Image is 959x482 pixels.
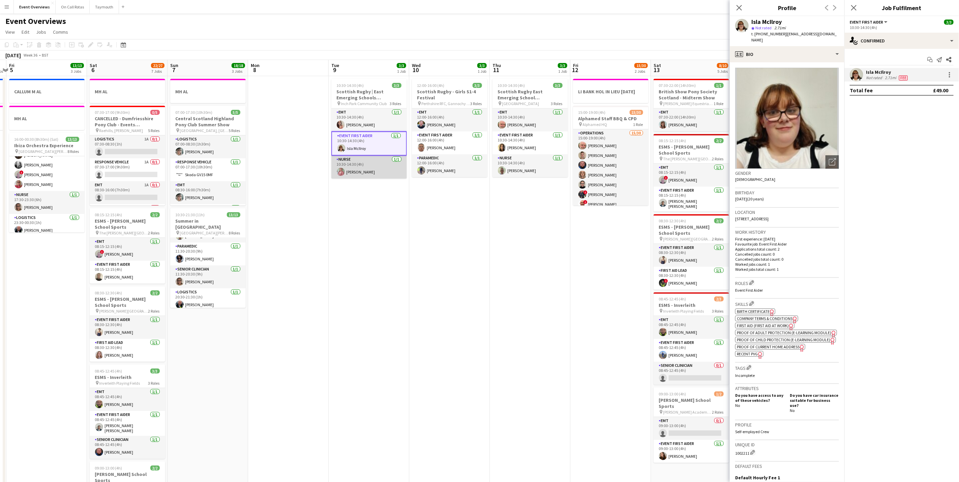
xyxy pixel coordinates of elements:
[844,33,959,49] div: Confirmed
[56,0,90,13] button: On Call Rotas
[735,252,839,257] p: Cancelled jobs count: 0
[90,296,165,308] h3: ESMS - [PERSON_NAME] School Sports
[735,442,839,448] h3: Unique ID
[33,28,49,36] a: Jobs
[9,79,85,103] app-job-card: CALLUM M AL
[170,89,246,95] h3: MH AL
[583,190,588,194] span: !
[735,247,839,252] p: Applications total count: 2
[9,191,85,214] app-card-role: Nurse1/117:30-23:30 (6h)[PERSON_NAME]
[730,46,844,62] div: Bio
[170,288,246,311] app-card-role: Logistics1/120:30-21:30 (1h)[PERSON_NAME]
[551,101,563,106] span: 3 Roles
[654,267,729,290] app-card-role: First Aid Lead1/108:30-12:30 (4h)![PERSON_NAME]
[866,75,883,81] div: Not rated
[8,66,14,74] span: 5
[9,214,85,237] app-card-role: Logistics1/123:30-00:30 (1h)[PERSON_NAME]
[492,62,501,68] span: Thu
[573,62,578,68] span: Fri
[180,230,229,235] span: [GEOGRAPHIC_DATA][PERSON_NAME], [GEOGRAPHIC_DATA]
[9,89,85,95] h3: CALLUM M AL
[90,286,165,362] app-job-card: 08:30-12:30 (4h)2/2ESMS - [PERSON_NAME] School Sports [PERSON_NAME][GEOGRAPHIC_DATA]2 RolesEvent ...
[866,69,909,75] div: Isla McIlroy
[90,204,165,227] app-card-role: Paramedic0/1
[664,176,668,180] span: !
[9,62,14,68] span: Fri
[735,403,740,408] span: No
[95,212,122,217] span: 08:15-12:15 (4h)
[553,83,563,88] span: 3/3
[150,368,160,374] span: 3/3
[5,29,15,35] span: View
[90,261,165,284] app-card-role: Event First Aider1/108:15-12:15 (4h)[PERSON_NAME]
[251,62,260,68] span: Mon
[90,0,119,13] button: Taymouth
[654,62,661,68] span: Sat
[659,391,686,396] span: 09:00-13:00 (4h)
[714,138,724,143] span: 2/2
[99,381,140,386] span: Inverleith Playing Fields
[417,83,445,88] span: 12:00-16:00 (4h)
[232,63,245,68] span: 18/18
[471,101,482,106] span: 3 Roles
[20,170,24,174] span: !
[664,279,668,283] span: !
[773,25,787,30] span: 2.71mi
[712,156,724,161] span: 2 Roles
[19,28,32,36] a: Edit
[90,208,165,284] app-job-card: 08:15-12:15 (4h)2/2ESMS - [PERSON_NAME] School Sports The [PERSON_NAME][GEOGRAPHIC_DATA]2 RolesEM...
[654,417,729,440] app-card-role: EMT0/109:00-13:00 (4h)
[412,79,487,177] app-job-card: 12:00-16:00 (4h)3/3Scottish Rugby - Girls S1-4 Festival Perthshire RFC, Gannochy Sports Pavilion3...
[331,156,407,179] app-card-role: Nurse1/110:30-14:30 (4h)[PERSON_NAME]
[90,62,97,68] span: Sat
[654,316,729,339] app-card-role: EMT1/108:45-12:45 (4h)[PERSON_NAME]
[331,62,339,68] span: Tue
[473,83,482,88] span: 3/3
[66,137,79,142] span: 13/13
[331,79,407,179] div: 10:30-14:30 (4h)3/3Scottish Rugby | East Emerging Schools Championships | [GEOGRAPHIC_DATA] Inch ...
[850,20,889,25] button: Event First Aider
[654,89,729,101] h3: British Show Pony Society Scotland - Midterm Show
[492,131,568,154] app-card-role: Event First Aider1/110:30-14:30 (4h)[PERSON_NAME]
[737,351,758,356] span: Recent PVG
[331,131,407,156] app-card-role: Event First Aider1/110:30-14:30 (4h)Isla McIlroy
[5,16,66,26] h1: Event Overviews
[397,69,406,74] div: 1 Job
[712,410,724,415] span: 2 Roles
[50,28,71,36] a: Comms
[654,339,729,362] app-card-role: Event First Aider1/108:45-12:45 (4h)[PERSON_NAME]
[735,279,839,286] h3: Roles
[14,137,59,142] span: 16:00-00:30 (8h30m) (Sat)
[735,288,763,293] span: Event First Aider
[654,302,729,308] h3: ESMS - Inverleith
[150,212,160,217] span: 2/2
[5,52,21,59] div: [DATE]
[53,29,68,35] span: Comms
[492,108,568,131] app-card-role: EMT1/110:30-14:30 (4h)[PERSON_NAME]
[735,385,839,391] h3: Attributes
[735,190,839,196] h3: Birthday
[663,309,704,314] span: Inverleith Playing Fields
[573,106,649,205] div: 15:00-19:00 (4h)15/30Alphamed Staff BBQ & CPD Alphamed HQ1 RoleOperations15/3015:00-19:00 (4h)[PE...
[180,128,229,133] span: [GEOGRAPHIC_DATA], [GEOGRAPHIC_DATA]
[99,230,148,235] span: The [PERSON_NAME][GEOGRAPHIC_DATA]
[498,83,525,88] span: 10:30-14:30 (4h)
[151,63,164,68] span: 22/27
[331,89,407,101] h3: Scottish Rugby | East Emerging Schools Championships | [GEOGRAPHIC_DATA]
[735,177,775,182] span: [DEMOGRAPHIC_DATA]
[735,449,839,456] div: 1002211
[90,411,165,436] app-card-role: Event First Aider1/108:45-12:45 (4h)[PERSON_NAME] [PERSON_NAME]
[654,79,729,131] div: 07:30-22:00 (14h30m)1/1British Show Pony Society Scotland - Midterm Show [PERSON_NAME] Equestrian...
[170,208,246,308] app-job-card: 10:30-21:30 (11h)13/13Summer in [GEOGRAPHIC_DATA] [GEOGRAPHIC_DATA][PERSON_NAME], [GEOGRAPHIC_DAT...
[90,364,165,459] app-job-card: 08:45-12:45 (4h)3/3ESMS - Inverleith Inverleith Playing Fields3 RolesEMT1/108:45-12:45 (4h)[PERSO...
[95,290,122,295] span: 08:30-12:30 (4h)
[663,156,712,161] span: The [PERSON_NAME][GEOGRAPHIC_DATA]
[330,66,339,74] span: 9
[170,106,246,205] div: 07:00-17:30 (10h30m)5/5Central Scotland Highland Pony Club Summer Show [GEOGRAPHIC_DATA], [GEOGRA...
[735,475,780,481] h3: Default Hourly Fee 1
[90,339,165,362] app-card-role: First Aid Lead1/108:30-12:30 (4h)[PERSON_NAME]
[36,29,46,35] span: Jobs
